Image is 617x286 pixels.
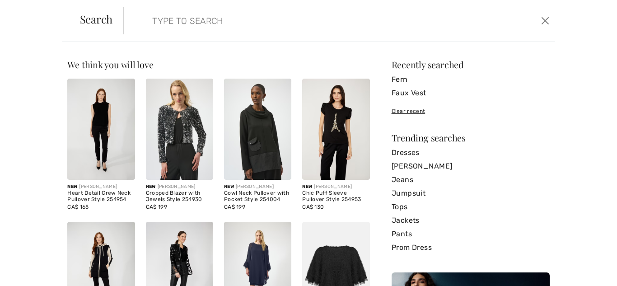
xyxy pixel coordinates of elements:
[392,159,550,173] a: [PERSON_NAME]
[392,60,550,69] div: Recently searched
[392,241,550,254] a: Prom Dress
[392,107,550,115] div: Clear recent
[392,146,550,159] a: Dresses
[67,183,135,190] div: [PERSON_NAME]
[302,184,312,189] span: New
[392,187,550,200] a: Jumpsuit
[146,184,156,189] span: New
[146,190,213,203] div: Cropped Blazer with Jewels Style 254930
[224,184,234,189] span: New
[302,79,369,180] img: Chic Puff Sleeve Pullover Style 254953. Black
[20,6,39,14] span: Help
[538,14,552,28] button: Close
[392,73,550,86] a: Fern
[392,214,550,227] a: Jackets
[146,183,213,190] div: [PERSON_NAME]
[145,7,440,34] input: TYPE TO SEARCH
[146,79,213,180] img: Cropped Blazer with Jewels Style 254930. Black/Silver
[302,204,324,210] span: CA$ 130
[392,200,550,214] a: Tops
[224,204,245,210] span: CA$ 199
[67,79,135,180] img: Heart Detail Crew Neck Pullover Style 254954. Black
[392,133,550,142] div: Trending searches
[224,183,291,190] div: [PERSON_NAME]
[67,204,89,210] span: CA$ 165
[67,190,135,203] div: Heart Detail Crew Neck Pullover Style 254954
[392,173,550,187] a: Jeans
[224,79,291,180] img: Cowl Neck Pullover with Pocket Style 254004. Black
[224,190,291,203] div: Cowl Neck Pullover with Pocket Style 254004
[302,183,369,190] div: [PERSON_NAME]
[146,204,167,210] span: CA$ 199
[80,14,113,24] span: Search
[67,58,153,70] span: We think you will love
[302,190,369,203] div: Chic Puff Sleeve Pullover Style 254953
[392,227,550,241] a: Pants
[67,184,77,189] span: New
[392,86,550,100] a: Faux Vest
